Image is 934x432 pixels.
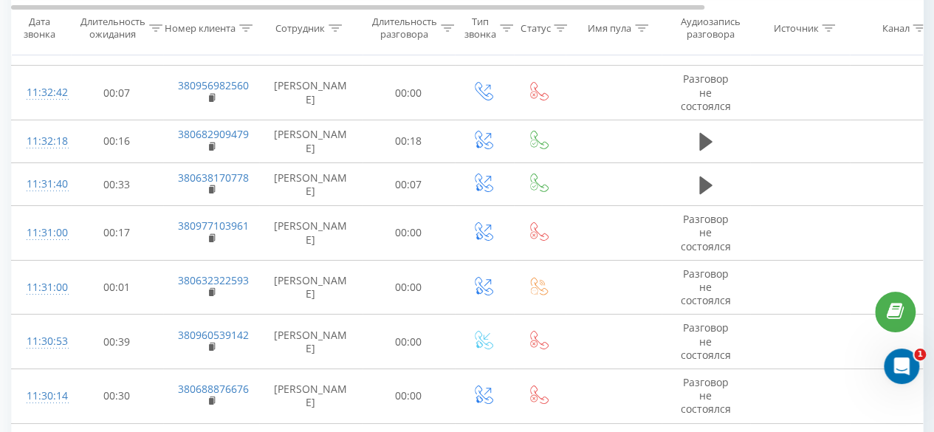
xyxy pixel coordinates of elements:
td: [PERSON_NAME] [259,260,363,315]
div: 11:31:40 [27,170,56,199]
div: Длительность ожидания [80,16,145,41]
a: 380632322593 [178,273,249,287]
a: 380960539142 [178,328,249,342]
a: 380682909479 [178,127,249,141]
span: Разговор не состоялся [681,375,731,416]
div: Номер клиента [165,21,236,34]
td: 00:33 [71,163,163,206]
td: 00:00 [363,206,455,261]
div: Тип звонка [464,16,496,41]
div: 11:32:18 [27,127,56,156]
a: 380956982560 [178,78,249,92]
div: 11:32:42 [27,78,56,107]
td: 00:01 [71,260,163,315]
div: 11:30:53 [27,327,56,356]
td: 00:39 [71,315,163,369]
div: Сотрудник [275,21,325,34]
div: 11:30:14 [27,382,56,411]
td: 00:17 [71,206,163,261]
span: 1 [914,349,926,360]
td: [PERSON_NAME] [259,315,363,369]
div: Статус [521,21,550,34]
td: 00:07 [363,163,455,206]
div: Длительность разговора [372,16,437,41]
span: Разговор не состоялся [681,267,731,307]
div: 11:31:00 [27,219,56,247]
td: [PERSON_NAME] [259,66,363,120]
div: Аудиозапись разговора [674,16,746,41]
td: 00:00 [363,66,455,120]
iframe: Intercom live chat [884,349,919,384]
div: Имя пула [588,21,631,34]
td: [PERSON_NAME] [259,163,363,206]
span: Разговор не состоялся [681,72,731,112]
div: Дата звонка [12,16,66,41]
td: 00:00 [363,315,455,369]
td: 00:18 [363,120,455,162]
td: [PERSON_NAME] [259,120,363,162]
span: Разговор не состоялся [681,320,731,361]
td: [PERSON_NAME] [259,368,363,423]
td: 00:07 [71,66,163,120]
a: 380688876676 [178,382,249,396]
div: 11:31:00 [27,273,56,302]
td: [PERSON_NAME] [259,206,363,261]
a: 380977103961 [178,219,249,233]
td: 00:00 [363,260,455,315]
td: 00:30 [71,368,163,423]
span: Разговор не состоялся [681,212,731,253]
td: 00:00 [363,368,455,423]
a: 380638170778 [178,171,249,185]
td: 00:16 [71,120,163,162]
